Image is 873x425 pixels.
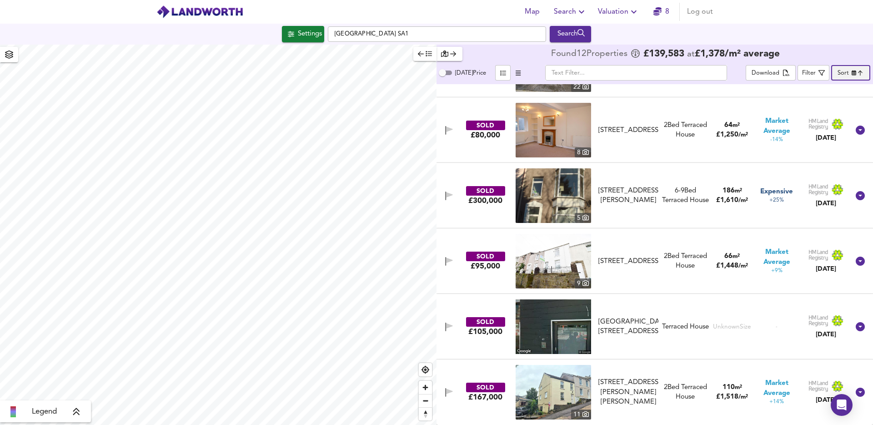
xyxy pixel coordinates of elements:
div: 25 Fullers Row, SA1 6YW [595,257,662,266]
div: 5 [575,213,591,223]
img: Land Registry [808,380,844,392]
div: Terraced House [662,322,709,332]
span: Find my location [419,363,432,376]
div: [DATE] [808,264,844,273]
img: property thumbnail [516,365,591,420]
img: streetview [516,299,591,354]
button: Search [550,26,591,42]
img: Land Registry [808,315,844,327]
svg: Show Details [855,387,866,398]
div: SOLD [466,121,505,130]
div: split button [746,65,795,81]
button: Settings [282,26,324,42]
span: £ 1,610 [716,197,748,204]
span: -14% [770,136,783,144]
span: [DATE] Price [455,70,486,76]
div: Download [752,68,779,79]
span: m² [733,122,740,128]
span: Log out [687,5,713,18]
div: £80,000 [471,130,500,140]
span: £ 1,448 [716,263,748,269]
button: 8 [647,3,676,21]
button: Valuation [594,3,643,21]
span: £ 1,378 / m² average [695,49,780,59]
img: property thumbnail [516,168,591,223]
input: Text Filter... [545,65,727,81]
a: property thumbnail 11 [516,365,591,420]
span: Valuation [598,5,639,18]
span: / m² [738,197,748,203]
div: Settings [298,28,322,40]
span: m² [735,188,742,194]
div: 2 Bed Terraced House [662,121,709,140]
div: £95,000 [471,261,500,271]
span: +14% [769,398,784,406]
span: Market Average [753,379,800,398]
button: Zoom in [419,381,432,394]
svg: Show Details [855,321,866,332]
img: Land Registry [808,249,844,261]
a: property thumbnail 5 [516,168,591,223]
div: £300,000 [468,196,502,206]
button: Zoom out [419,394,432,407]
span: 110 [722,384,735,391]
img: logo [156,5,243,19]
img: Land Registry [808,118,844,130]
div: Terraced House [662,186,709,206]
div: Click to configure Search Settings [282,26,324,42]
span: £ 1,250 [716,132,748,138]
a: 8 [653,5,669,18]
div: [DATE] [808,199,844,208]
span: 66 [724,253,733,260]
div: 11 [571,410,591,420]
span: 64 [724,122,733,129]
svg: Show Details [855,256,866,267]
span: Search [554,5,587,18]
div: Run Your Search [550,26,591,42]
span: £ 1,518 [716,394,748,400]
span: Map [521,5,543,18]
div: 2 Bed Terraced House [662,383,709,402]
span: Reset bearing to north [419,408,432,420]
div: [DATE] [808,133,844,142]
div: Search [552,28,589,40]
div: SOLD£80,000 property thumbnail 8 [STREET_ADDRESS]2Bed Terraced House64m²£1,250/m²Market Average-1... [436,97,873,163]
div: [STREET_ADDRESS][PERSON_NAME][PERSON_NAME] [598,378,658,407]
span: m² [735,385,742,390]
input: Enter a location... [328,26,546,42]
button: Filter [798,65,829,81]
span: Expensive [760,187,793,197]
div: Open Intercom Messenger [831,394,853,416]
div: SOLD£95,000 property thumbnail 9 [STREET_ADDRESS]2Bed Terraced House66m²£1,448/m²Market Average+9... [436,228,873,294]
a: property thumbnail 9 [516,234,591,288]
span: m² [733,253,740,259]
svg: Show Details [855,125,866,136]
button: Download [746,65,795,81]
span: / m² [738,263,748,269]
div: SOLD [466,186,505,196]
img: property thumbnail [516,234,591,288]
div: Sort [831,65,870,81]
div: 22 [571,82,591,92]
div: SOLD£167,000 property thumbnail 11 [STREET_ADDRESS][PERSON_NAME][PERSON_NAME]2Bed Terraced House1... [436,359,873,425]
div: Rightmove thinks this is a 9 bed but Zoopla states 6 bed, so we're showing you both here [662,186,709,196]
button: Log out [683,3,717,21]
span: Legend [32,406,57,417]
a: property thumbnail 8 [516,103,591,157]
div: 2 Bed Terraced House [662,252,709,271]
div: Filter [802,68,816,79]
div: 11 Gore Terrace, SA1 5DN [595,186,662,206]
span: at [687,50,695,59]
div: 9 [575,278,591,288]
div: [STREET_ADDRESS] [598,257,658,266]
div: [GEOGRAPHIC_DATA], [STREET_ADDRESS] [598,317,658,337]
span: Market Average [753,248,800,267]
span: Market Average [753,116,800,136]
div: £167,000 [468,392,502,402]
div: [DATE] [808,395,844,405]
div: SOLD [466,383,505,392]
img: Land Registry [808,184,844,196]
div: £105,000 [468,327,502,337]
